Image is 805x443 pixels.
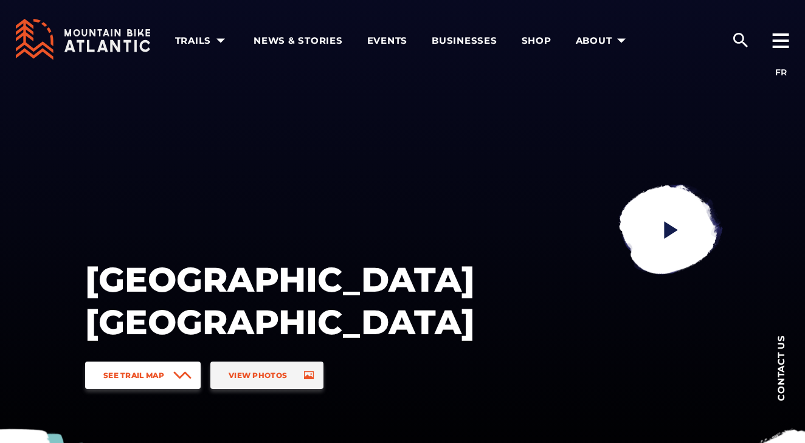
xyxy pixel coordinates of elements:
a: View Photos [210,362,323,389]
ion-icon: play [660,219,682,241]
a: FR [775,67,787,78]
h1: [GEOGRAPHIC_DATA]’s [GEOGRAPHIC_DATA] [85,258,474,343]
span: See Trail Map [103,371,164,380]
span: About [576,35,631,47]
ion-icon: arrow dropdown [212,32,229,49]
a: Contact us [756,316,805,419]
span: View Photos [229,371,287,380]
span: News & Stories [254,35,343,47]
span: Shop [522,35,551,47]
ion-icon: search [731,30,750,50]
span: Contact us [776,335,786,401]
ion-icon: arrow dropdown [613,32,630,49]
span: Events [367,35,408,47]
span: Businesses [432,35,497,47]
span: Trails [175,35,230,47]
a: See Trail Map [85,362,201,389]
